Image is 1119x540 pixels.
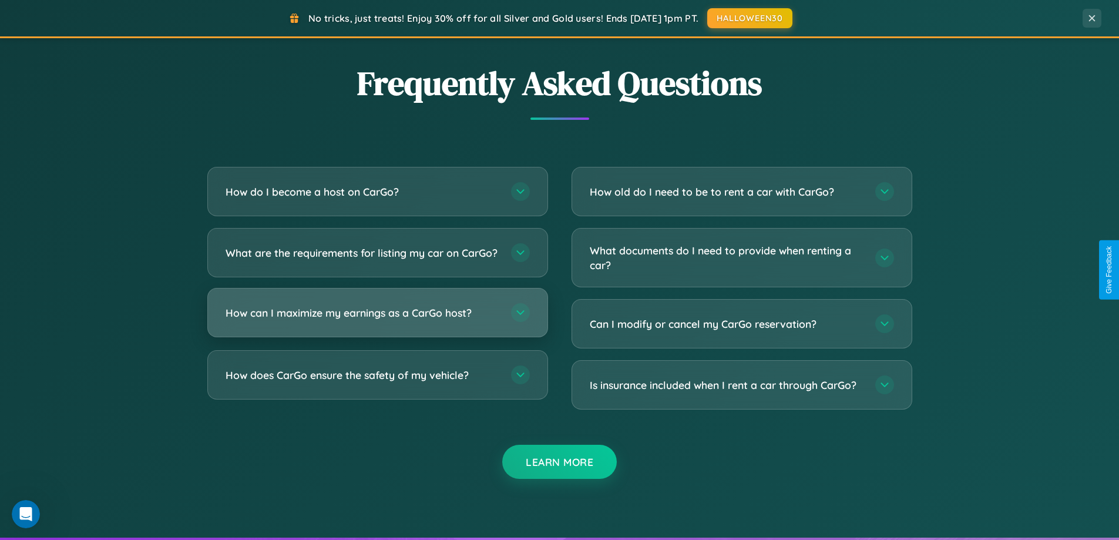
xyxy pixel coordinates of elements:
[502,445,617,479] button: Learn More
[226,185,499,199] h3: How do I become a host on CarGo?
[207,61,912,106] h2: Frequently Asked Questions
[226,306,499,320] h3: How can I maximize my earnings as a CarGo host?
[12,500,40,528] iframe: Intercom live chat
[590,317,863,331] h3: Can I modify or cancel my CarGo reservation?
[707,8,792,28] button: HALLOWEEN30
[308,12,698,24] span: No tricks, just treats! Enjoy 30% off for all Silver and Gold users! Ends [DATE] 1pm PT.
[590,243,863,272] h3: What documents do I need to provide when renting a car?
[226,246,499,260] h3: What are the requirements for listing my car on CarGo?
[226,368,499,383] h3: How does CarGo ensure the safety of my vehicle?
[590,185,863,199] h3: How old do I need to be to rent a car with CarGo?
[1105,246,1113,294] div: Give Feedback
[590,378,863,393] h3: Is insurance included when I rent a car through CarGo?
